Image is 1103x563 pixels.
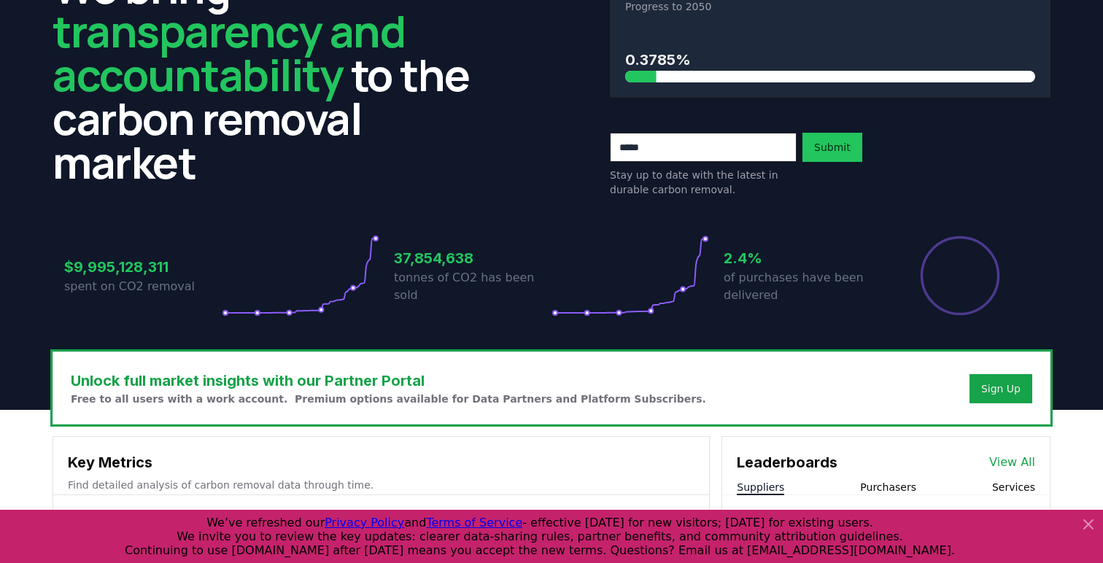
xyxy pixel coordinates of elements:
h3: Leaderboards [737,451,837,473]
span: transparency and accountability [53,1,405,104]
a: View All [989,454,1035,471]
button: Submit [802,133,862,162]
p: of purchases have been delivered [724,269,881,304]
button: Purchasers [860,480,916,494]
h3: Key Metrics [68,451,694,473]
button: Sign Up [970,374,1032,403]
p: spent on CO2 removal [64,278,222,295]
button: Services [992,480,1035,494]
p: Find detailed analysis of carbon removal data through time. [68,478,694,492]
h3: 2.4% [724,247,881,269]
a: Sign Up [981,381,1021,396]
div: Percentage of sales delivered [919,235,1001,317]
h3: 0.3785% [625,49,1035,71]
p: Stay up to date with the latest in durable carbon removal. [610,168,797,197]
h3: $9,995,128,311 [64,256,222,278]
h3: 37,854,638 [394,247,551,269]
button: Suppliers [737,480,784,494]
p: Free to all users with a work account. Premium options available for Data Partners and Platform S... [71,392,706,406]
p: tonnes of CO2 has been sold [394,269,551,304]
h3: Unlock full market insights with our Partner Portal [71,370,706,392]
